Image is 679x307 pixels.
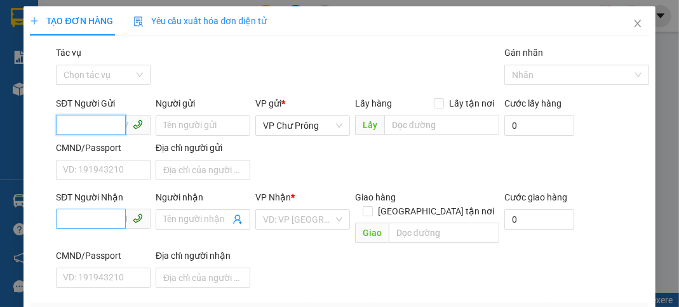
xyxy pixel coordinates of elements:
[8,62,71,74] strong: 0901 936 968
[56,96,151,110] div: SĐT Người Gửi
[355,115,384,135] span: Lấy
[74,36,154,48] strong: [PERSON_NAME]:
[255,96,350,110] div: VP gửi
[156,160,250,180] input: Địa chỉ của người gửi
[74,36,177,60] strong: 0901 900 568
[156,96,250,110] div: Người gửi
[133,16,267,26] span: Yêu cầu xuất hóa đơn điện tử
[74,62,137,74] strong: 0901 933 179
[156,268,250,288] input: Địa chỉ của người nhận
[56,190,151,204] div: SĐT Người Nhận
[355,98,392,108] span: Lấy hàng
[56,249,151,263] div: CMND/Passport
[355,192,396,202] span: Giao hàng
[504,48,543,58] label: Gán nhãn
[30,16,112,26] span: TẠO ĐƠN HÀNG
[633,18,643,29] span: close
[133,16,144,27] img: icon
[8,83,64,101] span: VP GỬI:
[384,115,499,135] input: Dọc đường
[8,36,69,60] strong: 0931 600 979
[504,209,574,230] input: Cước giao hàng
[133,119,143,129] span: phone
[156,141,250,155] div: Địa chỉ người gửi
[263,116,342,135] span: VP Chư Prông
[504,98,561,108] label: Cước lấy hàng
[156,190,250,204] div: Người nhận
[444,96,499,110] span: Lấy tận nơi
[56,141,151,155] div: CMND/Passport
[389,223,499,243] input: Dọc đường
[620,6,655,42] button: Close
[133,213,143,223] span: phone
[35,12,158,30] span: ĐỨC ĐẠT GIA LAI
[156,249,250,263] div: Địa chỉ người nhận
[56,48,81,58] label: Tác vụ
[67,83,163,101] span: VP Chư Prông
[232,214,243,225] span: user-add
[255,192,291,202] span: VP Nhận
[373,204,499,218] span: [GEOGRAPHIC_DATA] tận nơi
[355,223,389,243] span: Giao
[504,192,567,202] label: Cước giao hàng
[8,36,46,48] strong: Sài Gòn:
[30,16,39,25] span: plus
[504,115,574,136] input: Cước lấy hàng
